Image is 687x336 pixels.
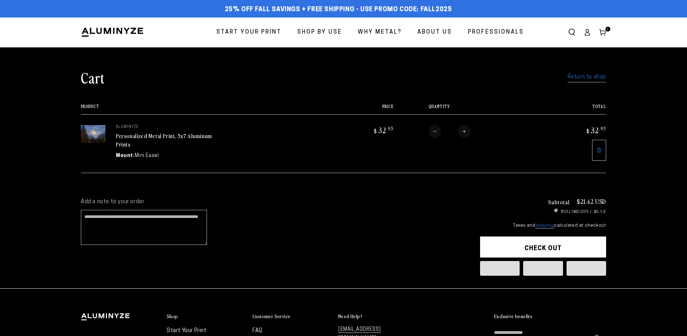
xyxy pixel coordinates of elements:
a: Start Your Print [167,328,207,334]
ul: Discount [480,208,606,214]
dt: Mount: [116,152,135,159]
h2: Need Help? [338,313,362,320]
summary: Customer Service [252,313,331,320]
a: About Us [412,23,457,42]
summary: Exclusive benefits [494,313,606,320]
img: 5"x7" Rectangle White Glossy Aluminyzed Photo [81,125,105,143]
h1: Cart [81,68,105,87]
span: About Us [417,27,452,37]
h2: Shop [167,313,178,320]
th: Product [81,104,332,114]
a: Return to shop [568,72,606,82]
a: Start Your Print [211,23,287,42]
span: $ [587,128,590,135]
sup: .95 [599,125,606,131]
span: 25% off FALL Savings + Free Shipping - Use Promo Code: FALL2025 [225,6,452,14]
dd: Mini Easel [135,152,159,159]
th: Price [332,104,394,114]
span: 1 [607,27,609,32]
span: Start Your Print [216,27,282,37]
a: Professionals [463,23,529,42]
input: Quantity for Personalized Metal Print, 5x7 Aluminum Prints [441,125,458,138]
a: Why Metal? [353,23,407,42]
summary: Shop [167,313,245,320]
span: Why Metal? [358,27,402,37]
span: Shop By Use [297,27,342,37]
img: Aluminyze [81,27,144,37]
a: FAQ [252,328,263,334]
th: Total [545,104,606,114]
h2: Exclusive benefits [494,313,532,320]
a: Remove 5"x7" Rectangle White Glossy Aluminyzed Photo [592,140,606,161]
th: Quantity [394,104,545,114]
button: Check out [480,236,606,258]
bdi: 32 [585,125,606,135]
p: aluminyze [116,125,221,129]
sup: .95 [387,125,394,131]
label: Add a note to your order [81,198,466,206]
a: Personalized Metal Print, 5x7 Aluminum Prints [116,132,212,149]
bdi: 32 [373,125,394,135]
small: Taxes and calculated at checkout [480,222,606,229]
h2: Customer Service [252,313,290,320]
span: $ [374,128,377,135]
li: WELCOME35FS (–$11.53) [480,208,606,214]
span: Professionals [468,27,524,37]
h3: Subtotal [548,199,570,205]
a: Shop By Use [292,23,347,42]
summary: Search our site [564,25,580,40]
a: shipping [535,223,554,228]
p: $21.42 USD [577,198,606,205]
summary: Need Help? [338,313,417,320]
